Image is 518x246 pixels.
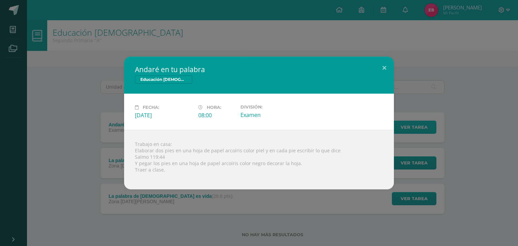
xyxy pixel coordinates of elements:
[135,112,193,119] div: [DATE]
[143,105,159,110] span: Fecha:
[207,105,221,110] span: Hora:
[375,57,394,80] button: Close (Esc)
[135,65,383,74] h2: Andaré en tu palabra
[240,111,298,119] div: Examen
[240,104,298,110] label: División:
[198,112,235,119] div: 08:00
[124,130,394,189] div: Trabajo en casa: Elaborar dos pies en una hoja de papel arcoíris color piel y en cada pie escribi...
[135,75,192,84] span: Educación [DEMOGRAPHIC_DATA]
